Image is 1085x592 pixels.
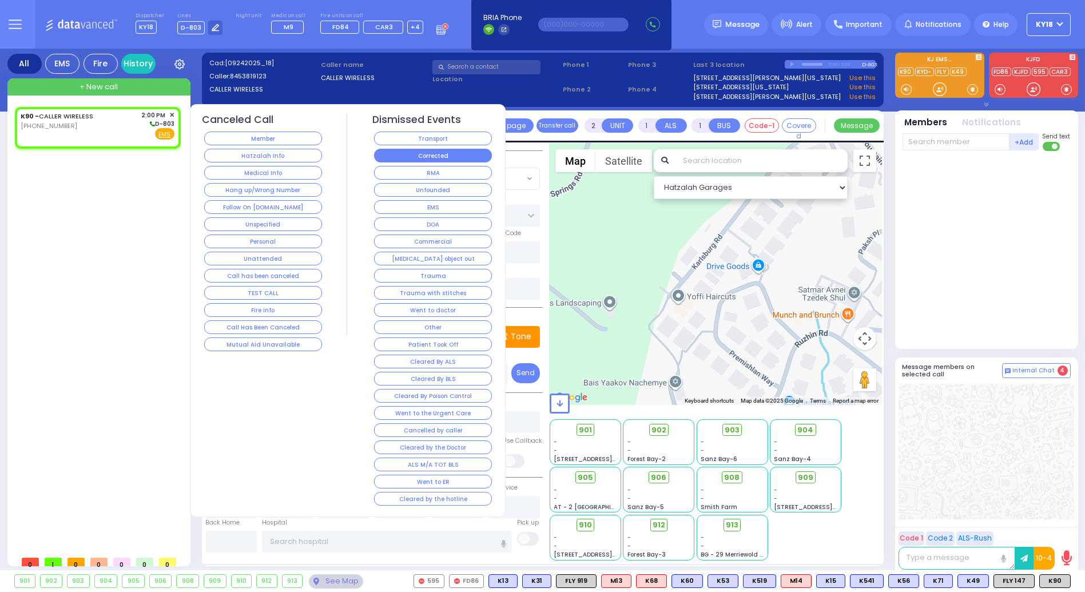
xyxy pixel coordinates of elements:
[862,60,876,69] div: D-803
[653,519,665,531] span: 912
[708,574,738,588] div: K53
[554,446,558,455] span: -
[136,13,164,19] label: Dispatcher
[853,368,876,391] button: Drag Pegman onto the map to open Street View
[693,92,841,102] a: [STREET_ADDRESS][PERSON_NAME][US_STATE]
[1010,133,1039,150] button: +Add
[1002,363,1071,378] button: Internal Chat 4
[374,440,492,454] button: Cleared by the Doctor
[374,286,492,300] button: Trauma with stitches
[95,575,117,587] div: 904
[522,574,551,588] div: K31
[1013,367,1055,375] span: Internal Chat
[414,574,444,588] div: 595
[21,121,77,130] span: [PHONE_NUMBER]
[774,455,811,463] span: Sanz Bay-4
[834,118,880,133] button: Message
[903,133,1010,150] input: Search member
[21,112,93,121] a: CALLER WIRELESS
[693,60,785,70] label: Last 3 location
[113,558,130,566] span: 0
[636,574,667,588] div: K68
[148,120,174,128] span: D-803
[725,19,760,30] span: Message
[816,574,845,588] div: BLS
[1032,67,1048,76] a: 595
[372,114,461,126] h4: Dismissed Events
[963,116,1022,129] button: Notifications
[774,438,777,446] span: -
[1005,368,1011,374] img: comment-alt.png
[374,389,492,403] button: Cleared By Poison Control
[204,217,322,231] button: Unspecified
[80,81,118,93] span: + New call
[888,574,919,588] div: K56
[419,578,424,584] img: red-radio-icon.svg
[655,118,687,133] button: ALS
[536,118,578,133] button: Transfer call
[636,574,667,588] div: ALS
[816,574,845,588] div: K15
[745,118,779,133] button: Code-1
[675,149,848,172] input: Search location
[781,574,812,588] div: M14
[284,22,293,31] span: M9
[701,494,704,503] span: -
[1058,365,1068,376] span: 4
[916,19,961,30] span: Notifications
[511,363,540,383] button: Send
[204,235,322,248] button: Personal
[903,363,1002,378] h5: Message members on selected call
[177,575,198,587] div: 908
[309,574,363,589] div: See map
[627,542,631,550] span: -
[701,542,704,550] span: -
[651,424,666,436] span: 902
[888,574,919,588] div: BLS
[374,303,492,317] button: Went to doctor
[177,21,205,34] span: D-803
[926,531,955,546] button: Code 2
[209,58,317,68] label: Cad:
[204,149,322,162] button: Hatzalah Info
[628,60,689,70] span: Phone 3
[601,574,631,588] div: M13
[850,574,884,588] div: K541
[850,574,884,588] div: BLS
[374,149,492,162] button: Corrected
[236,13,261,19] label: Night unit
[374,235,492,248] button: Commercial
[725,424,740,436] span: 903
[713,20,721,29] img: message.svg
[693,73,841,83] a: [STREET_ADDRESS][PERSON_NAME][US_STATE]
[15,575,35,587] div: 901
[204,303,322,317] button: Fire Info
[950,67,967,76] a: K49
[449,574,484,588] div: FD86
[230,71,267,81] span: 8453819123
[849,92,876,102] a: Use this
[853,327,876,350] button: Map camera controls
[554,503,639,511] span: AT - 2 [GEOGRAPHIC_DATA]
[701,533,704,542] span: -
[411,22,420,31] span: +4
[374,269,492,283] button: Trauma
[41,575,62,587] div: 902
[782,118,816,133] button: Covered
[374,423,492,437] button: Cancelled by caller
[90,558,108,566] span: 0
[522,574,551,588] div: BLS
[67,558,85,566] span: 0
[204,132,322,145] button: Member
[1027,13,1071,36] button: KY18
[374,183,492,197] button: Unfounded
[1050,67,1071,76] a: CAR3
[136,21,157,34] span: KY18
[209,85,317,94] label: CALLER WIRELESS
[992,67,1011,76] a: FD86
[554,533,558,542] span: -
[332,22,349,31] span: FD84
[209,71,317,81] label: Caller:
[432,60,540,74] input: Search a contact
[701,486,704,494] span: -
